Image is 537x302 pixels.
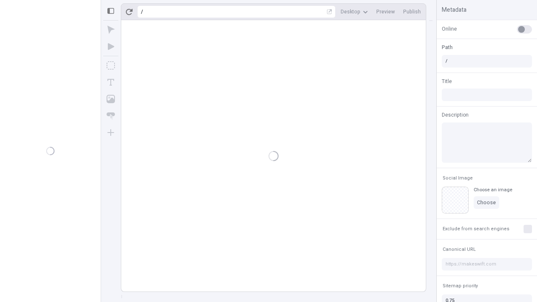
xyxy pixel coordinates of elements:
button: Text [103,75,118,90]
button: Desktop [337,5,371,18]
button: Social Image [441,173,474,183]
input: https://makeswift.com [442,258,532,271]
div: Choose an image [474,187,512,193]
button: Box [103,58,118,73]
span: Path [442,44,453,51]
span: Online [442,25,457,33]
span: Sitemap priority [443,283,478,289]
span: Publish [403,8,421,15]
span: Description [442,111,469,119]
span: Exclude from search engines [443,226,509,232]
div: / [141,8,143,15]
span: Social Image [443,175,473,181]
span: Desktop [341,8,360,15]
span: Canonical URL [443,246,476,253]
span: Title [442,78,452,85]
button: Exclude from search engines [441,224,511,234]
button: Image [103,91,118,107]
button: Choose [474,196,499,209]
button: Canonical URL [441,245,477,255]
button: Button [103,108,118,123]
button: Preview [373,5,398,18]
button: Publish [400,5,424,18]
button: Sitemap priority [441,281,480,291]
span: Choose [477,199,496,206]
span: Preview [376,8,395,15]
